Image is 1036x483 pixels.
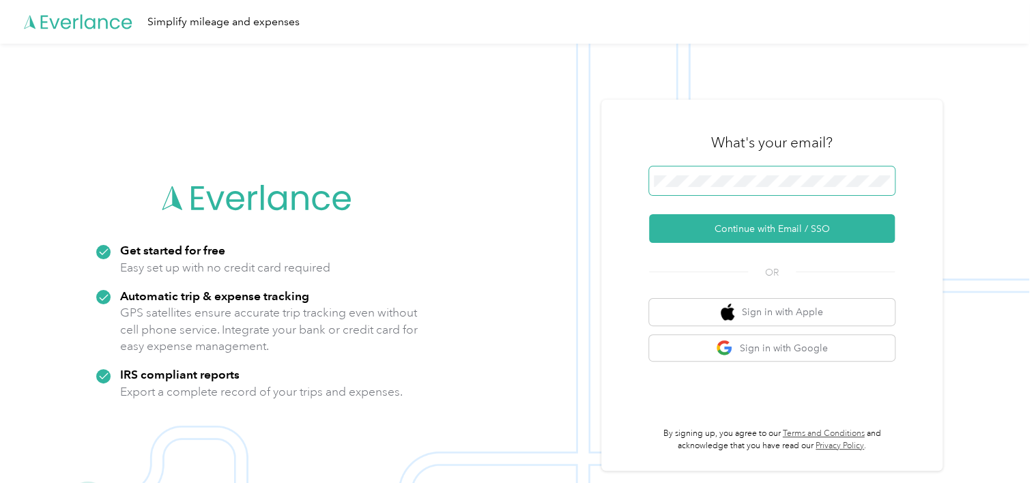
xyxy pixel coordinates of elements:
[649,428,895,452] p: By signing up, you agree to our and acknowledge that you have read our .
[649,335,895,362] button: google logoSign in with Google
[120,367,240,381] strong: IRS compliant reports
[649,214,895,243] button: Continue with Email / SSO
[120,304,418,355] p: GPS satellites ensure accurate trip tracking even without cell phone service. Integrate your bank...
[711,133,833,152] h3: What's your email?
[120,383,403,400] p: Export a complete record of your trips and expenses.
[649,299,895,325] button: apple logoSign in with Apple
[120,243,225,257] strong: Get started for free
[147,14,300,31] div: Simplify mileage and expenses
[716,340,733,357] img: google logo
[748,265,796,280] span: OR
[120,259,330,276] p: Easy set up with no credit card required
[816,441,864,451] a: Privacy Policy
[120,289,309,303] strong: Automatic trip & expense tracking
[721,304,734,321] img: apple logo
[783,428,865,439] a: Terms and Conditions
